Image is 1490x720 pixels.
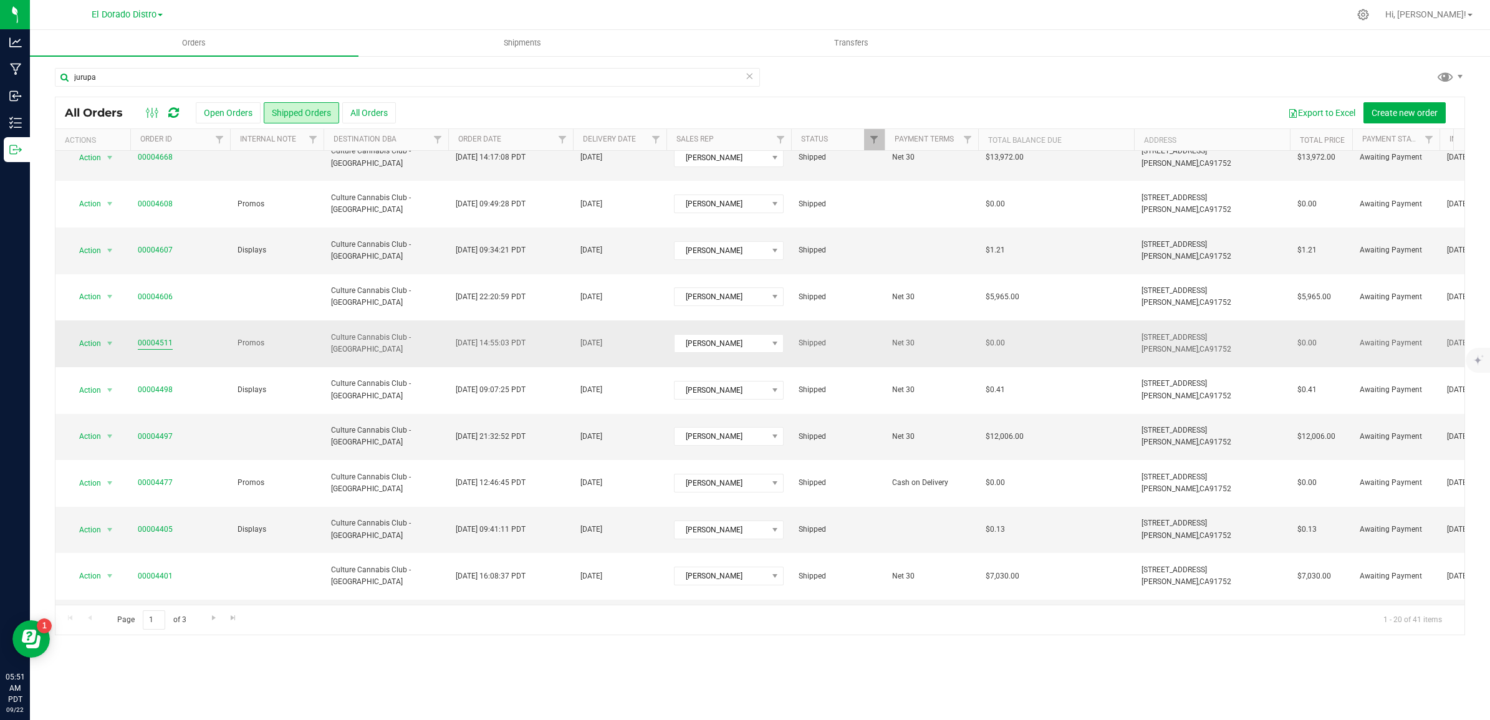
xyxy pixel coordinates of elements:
a: Internal Note [240,135,296,143]
a: Filter [1419,129,1440,150]
span: [STREET_ADDRESS] [1142,146,1207,155]
span: Shipped [799,291,877,303]
a: Filter [646,129,666,150]
span: Action [68,242,102,259]
a: 00004401 [138,570,173,582]
span: $12,006.00 [986,431,1024,443]
span: 91752 [1209,159,1231,168]
span: [STREET_ADDRESS] [1142,379,1207,388]
span: Shipped [799,570,877,582]
a: Filter [864,129,885,150]
span: Shipments [487,37,558,49]
span: Culture Cannabis Club - [GEOGRAPHIC_DATA] [331,517,441,541]
span: Awaiting Payment [1360,431,1432,443]
span: [STREET_ADDRESS] [1142,286,1207,295]
span: Awaiting Payment [1360,337,1432,349]
a: 00004405 [138,524,173,535]
input: Search Order ID, Destination, Customer PO... [55,68,760,87]
a: Payment Status [1362,135,1425,143]
span: [DATE] [1447,477,1469,489]
span: 91752 [1209,577,1231,586]
span: Shipped [799,524,877,535]
span: 91752 [1209,438,1231,446]
span: Net 30 [892,431,971,443]
span: [DATE] [1447,151,1469,163]
p: 05:51 AM PDT [6,671,24,705]
span: [PERSON_NAME] [675,288,767,305]
span: 91752 [1209,252,1231,261]
inline-svg: Inbound [9,90,22,102]
span: select [102,149,118,166]
span: [DATE] [580,524,602,535]
span: 1 - 20 of 41 items [1373,610,1452,629]
span: Orders [165,37,223,49]
span: CA [1199,298,1209,307]
span: [DATE] [580,384,602,396]
span: CA [1199,438,1209,446]
span: Displays [238,524,266,535]
span: [DATE] 09:07:25 PDT [456,384,526,396]
span: Culture Cannabis Club - [GEOGRAPHIC_DATA] [331,332,441,355]
inline-svg: Analytics [9,36,22,49]
span: [DATE] 09:34:21 PDT [456,244,526,256]
span: [STREET_ADDRESS] [1142,565,1207,574]
span: [DATE] 22:20:59 PDT [456,291,526,303]
span: [PERSON_NAME] [675,382,767,399]
span: Shipped [799,337,877,349]
span: $0.00 [1297,337,1317,349]
span: Action [68,567,102,585]
span: Awaiting Payment [1360,477,1432,489]
a: Filter [303,129,324,150]
span: [DATE] [1447,570,1469,582]
span: Transfers [817,37,885,49]
span: Clear [745,68,754,84]
a: Go to the last page [224,610,243,627]
a: Filter [552,129,573,150]
span: Net 30 [892,570,971,582]
span: [PERSON_NAME], [1142,205,1199,214]
span: select [102,567,118,585]
span: 91752 [1209,531,1231,540]
span: Culture Cannabis Club - [GEOGRAPHIC_DATA] [331,145,441,169]
span: [DATE] 16:08:37 PDT [456,570,526,582]
a: 00004477 [138,477,173,489]
span: Promos [238,477,264,489]
a: 00004606 [138,291,173,303]
span: All Orders [65,106,135,120]
span: Displays [238,244,266,256]
iframe: Resource center unread badge [37,618,52,633]
span: [DATE] 14:55:03 PDT [456,337,526,349]
span: Action [68,288,102,305]
span: Promos [238,198,264,210]
span: select [102,474,118,492]
span: [STREET_ADDRESS] [1142,193,1207,202]
span: [DATE] [580,198,602,210]
th: Address [1134,129,1290,151]
a: 00004668 [138,151,173,163]
span: Action [68,335,102,352]
span: 91752 [1209,205,1231,214]
span: Culture Cannabis Club - [GEOGRAPHIC_DATA] [331,285,441,309]
input: 1 [143,610,165,630]
span: [DATE] [1447,431,1469,443]
span: $0.00 [986,198,1005,210]
span: [DATE] [580,570,602,582]
inline-svg: Inventory [9,117,22,129]
span: Awaiting Payment [1360,570,1432,582]
span: [PERSON_NAME] [675,149,767,166]
span: [PERSON_NAME], [1142,484,1199,493]
span: $12,006.00 [1297,431,1335,443]
span: Net 30 [892,384,971,396]
span: select [102,335,118,352]
div: Manage settings [1355,9,1371,21]
span: 91752 [1209,391,1231,400]
a: Go to the next page [204,610,223,627]
span: [DATE] 09:49:28 PDT [456,198,526,210]
a: Filter [771,129,791,150]
a: Shipments [358,30,687,56]
span: Culture Cannabis Club - [GEOGRAPHIC_DATA] [331,192,441,216]
span: [STREET_ADDRESS] [1142,426,1207,434]
span: [DATE] [1447,337,1469,349]
span: [DATE] [580,431,602,443]
a: Order ID [140,135,172,143]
